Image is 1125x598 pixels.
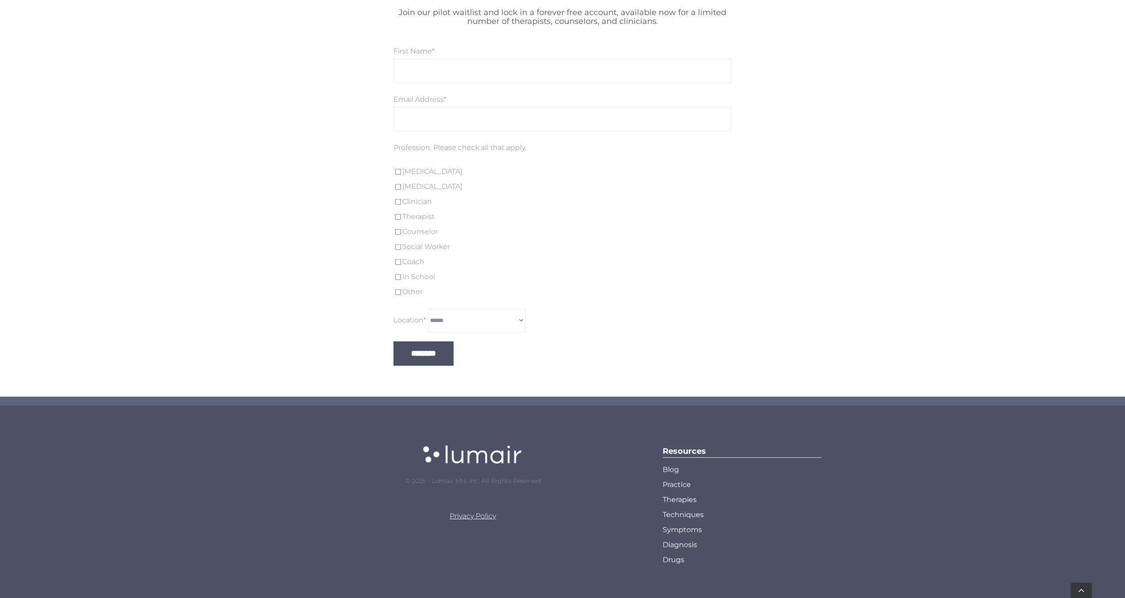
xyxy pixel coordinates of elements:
[663,522,821,537] a: Symptoms
[663,507,821,522] a: Techniques
[663,537,821,552] a: Diagnosis
[663,492,821,507] a: Therapies
[393,164,731,179] div: [MEDICAL_DATA]
[663,445,821,457] h6: Resources
[393,47,435,55] label: First Name*
[663,492,697,507] span: Therapies
[418,437,528,473] img: lumair
[393,239,731,254] div: Social Worker
[304,473,641,488] p: © 2025 • Lumair MH, Inc. All Rights Reserved
[663,462,821,567] nav: Lumair Footer
[393,284,731,299] div: Other
[393,143,526,152] label: Profession. Please check all that apply.
[393,269,731,284] div: In School
[393,209,731,224] div: Therapist
[663,462,821,477] a: Blog
[393,254,731,269] div: Coach
[393,194,731,209] div: Clinician
[393,179,731,194] div: [MEDICAL_DATA]
[393,315,426,324] label: Location*
[450,512,496,520] a: Privacy Policy
[663,507,704,522] span: Techniques
[663,522,702,537] span: Symptoms
[663,462,679,477] span: Blog
[393,224,731,239] div: Counselor
[663,537,697,552] span: Diagnosis
[393,8,731,26] p: Join our pilot waitlist and lock in a forever free account, available now for a limited number of...
[663,477,821,492] a: Practice
[393,95,446,103] label: Email Address*
[663,552,684,567] span: Drugs
[663,552,821,567] a: Drugs
[663,477,691,492] span: Practice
